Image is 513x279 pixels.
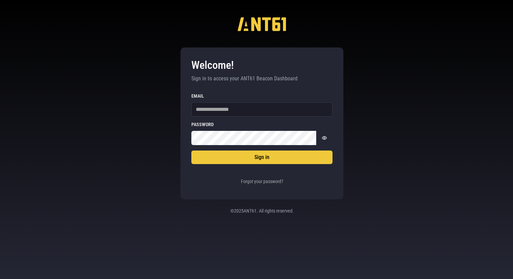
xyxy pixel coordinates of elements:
button: Sign in [191,151,332,164]
p: © 2025 ANT61. All rights reserved. [189,207,335,214]
label: Email [191,94,332,98]
label: Password [191,122,332,127]
p: Sign in to access your ANT61 Beacon Dashboard [191,75,332,83]
button: Forgot your password? [239,175,285,188]
h3: Welcome! [191,58,332,72]
button: Show password [316,131,332,145]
